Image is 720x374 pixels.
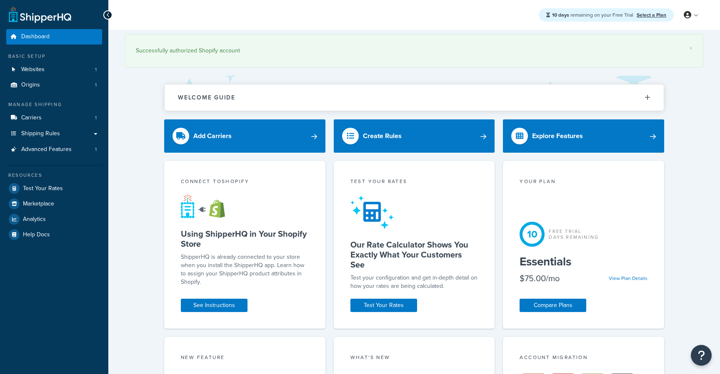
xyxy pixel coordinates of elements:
a: Compare Plans [520,299,586,312]
a: Shipping Rules [6,126,102,141]
div: Explore Features [532,130,583,142]
span: Help Docs [23,231,50,238]
div: What's New [350,354,478,363]
a: Add Carriers [164,119,325,153]
button: Welcome Guide [165,84,664,111]
span: Advanced Features [21,146,72,153]
h5: Essentials [520,255,647,268]
a: Dashboard [6,29,102,45]
a: Test Your Rates [350,299,417,312]
span: Websites [21,66,45,73]
li: Websites [6,62,102,77]
img: connect-shq-shopify-9b9a8c5a.svg [181,193,233,218]
span: Marketplace [23,201,54,208]
a: Select a Plan [637,11,666,19]
p: ShipperHQ is already connected to your store when you install the ShipperHQ app. Learn how to ass... [181,253,309,286]
span: 1 [95,146,97,153]
span: remaining on your Free Trial [552,11,635,19]
div: Create Rules [363,130,402,142]
a: Analytics [6,212,102,227]
div: Account Migration [520,354,647,363]
div: Free Trial Days Remaining [549,228,599,240]
li: Advanced Features [6,142,102,157]
div: Manage Shipping [6,101,102,108]
a: Advanced Features1 [6,142,102,157]
span: Carriers [21,114,42,121]
div: Test your rates [350,178,478,187]
span: Shipping Rules [21,130,60,137]
div: Test your configuration and get in-depth detail on how your rates are being calculated. [350,274,478,290]
div: 10 [520,222,545,247]
a: Test Your Rates [6,181,102,196]
a: × [689,45,692,52]
a: Carriers1 [6,110,102,126]
a: Help Docs [6,227,102,242]
div: $75.00/mo [520,272,560,284]
a: Create Rules [334,119,495,153]
div: Your Plan [520,178,647,187]
span: Test Your Rates [23,185,63,192]
div: Resources [6,172,102,179]
span: 1 [95,66,97,73]
button: Open Resource Center [691,345,712,366]
h5: Our Rate Calculator Shows You Exactly What Your Customers See [350,240,478,270]
div: Successfully authorized Shopify account [136,45,692,57]
li: Origins [6,77,102,93]
li: Carriers [6,110,102,126]
span: 1 [95,114,97,121]
span: 1 [95,82,97,89]
a: See Instructions [181,299,247,312]
div: Basic Setup [6,53,102,60]
div: Add Carriers [193,130,232,142]
a: Explore Features [503,119,664,153]
a: View Plan Details [609,275,647,282]
h5: Using ShipperHQ in Your Shopify Store [181,229,309,249]
strong: 10 days [552,11,569,19]
a: Origins1 [6,77,102,93]
h2: Welcome Guide [178,94,235,101]
span: Analytics [23,216,46,223]
div: New Feature [181,354,309,363]
a: Marketplace [6,196,102,211]
a: Websites1 [6,62,102,77]
span: Dashboard [21,33,50,40]
div: Connect to Shopify [181,178,309,187]
span: Origins [21,82,40,89]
